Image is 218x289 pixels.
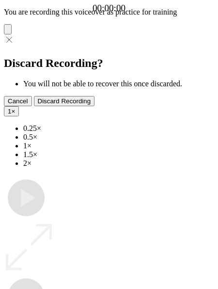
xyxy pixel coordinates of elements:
button: 1× [4,106,19,116]
button: Cancel [4,96,32,106]
li: You will not be able to recover this once discarded. [23,80,214,88]
p: You are recording this voiceover as practice for training [4,8,214,16]
button: Discard Recording [34,96,95,106]
a: 00:00:00 [93,3,125,14]
h2: Discard Recording? [4,57,214,70]
span: 1 [8,108,11,115]
li: 0.5× [23,133,214,142]
li: 2× [23,159,214,168]
li: 1× [23,142,214,150]
li: 0.25× [23,124,214,133]
li: 1.5× [23,150,214,159]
